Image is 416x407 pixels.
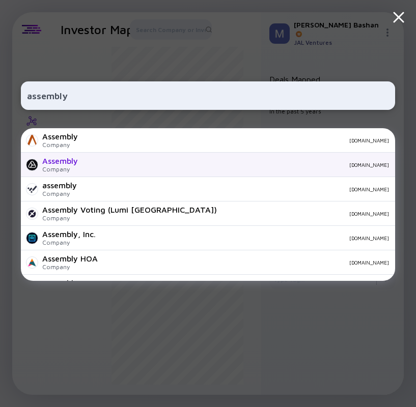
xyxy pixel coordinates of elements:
div: [DOMAIN_NAME] [104,235,389,241]
div: Assembly [42,156,78,165]
div: [DOMAIN_NAME] [86,162,389,168]
div: Assembly HOA [42,254,98,263]
div: Assembly Voting (Lumi [GEOGRAPHIC_DATA]) [42,205,217,214]
div: [DOMAIN_NAME] [106,259,389,266]
div: Company [42,141,78,149]
div: Company [42,239,96,246]
div: Assembly [42,132,78,141]
div: Assembly, Inc. [42,229,96,239]
div: Company [42,263,98,271]
input: Search Company or Investor... [27,86,389,105]
div: Assembly OSM [42,278,98,287]
div: assembly [42,181,77,190]
div: [DOMAIN_NAME] [85,186,389,192]
div: Company [42,190,77,197]
div: [DOMAIN_NAME] [86,137,389,143]
div: [DOMAIN_NAME] [225,211,389,217]
div: Company [42,214,217,222]
div: Company [42,165,78,173]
